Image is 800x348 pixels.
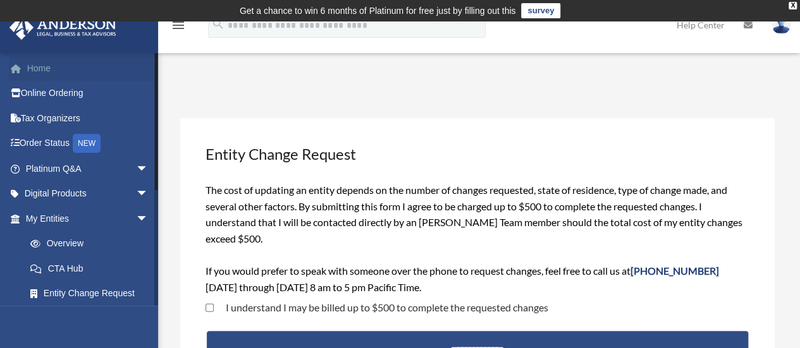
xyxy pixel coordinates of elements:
a: Order StatusNEW [9,131,168,157]
h3: Entity Change Request [204,142,751,166]
a: Platinum Q&Aarrow_drop_down [9,156,168,181]
a: Tax Organizers [9,105,168,131]
a: Digital Productsarrow_drop_down [9,181,168,207]
div: Get a chance to win 6 months of Platinum for free just by filling out this [240,3,516,18]
span: arrow_drop_down [136,156,161,182]
a: menu [171,22,186,33]
span: The cost of updating an entity depends on the number of changes requested, state of residence, ty... [206,184,742,293]
span: arrow_drop_down [136,181,161,207]
a: Online Ordering [9,81,168,106]
span: arrow_drop_down [136,206,161,232]
div: close [789,2,797,9]
a: Overview [18,231,168,256]
a: survey [521,3,560,18]
a: My Entitiesarrow_drop_down [9,206,168,231]
img: User Pic [772,16,791,34]
span: [PHONE_NUMBER] [631,265,719,277]
a: Home [9,56,168,81]
img: Anderson Advisors Platinum Portal [6,15,120,40]
i: menu [171,18,186,33]
label: I understand I may be billed up to $500 to complete the requested changes [214,303,548,313]
i: search [211,17,225,31]
div: NEW [73,134,101,153]
a: CTA Hub [18,256,168,281]
a: Entity Change Request [18,281,161,306]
